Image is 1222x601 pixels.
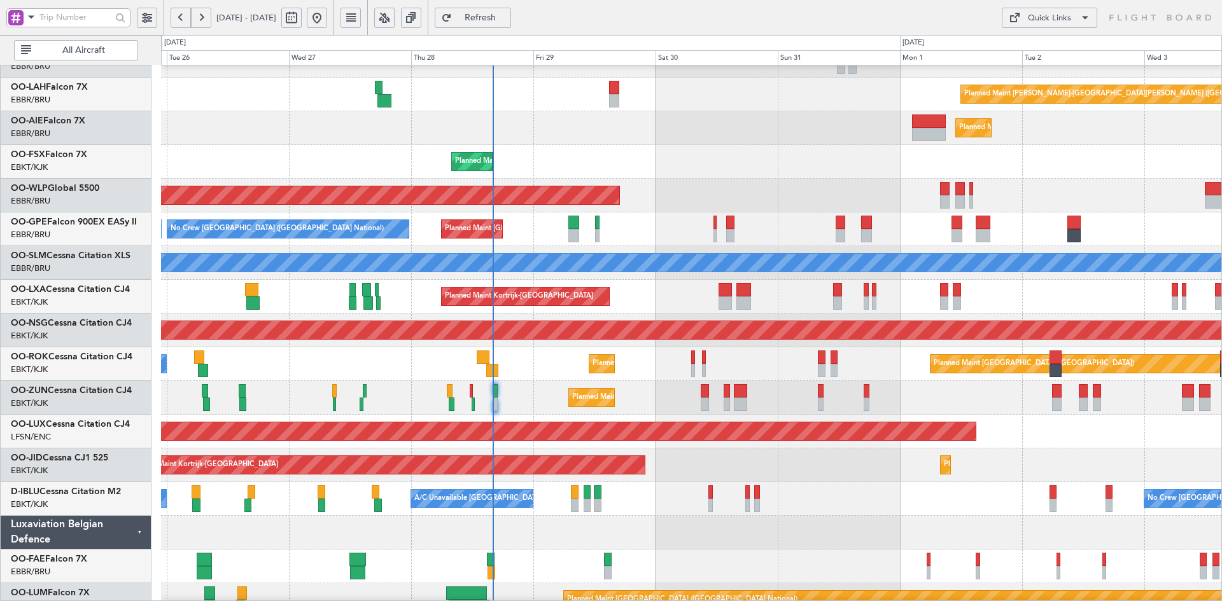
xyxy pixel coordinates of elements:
input: Trip Number [39,8,111,27]
div: Sat 30 [656,50,778,66]
a: OO-NSGCessna Citation CJ4 [11,319,132,328]
span: OO-JID [11,453,43,462]
div: A/C Unavailable [GEOGRAPHIC_DATA]-[GEOGRAPHIC_DATA] [414,489,617,508]
span: Refresh [454,13,507,22]
a: OO-LXACessna Citation CJ4 [11,285,130,294]
a: EBKT/KJK [11,465,48,476]
span: OO-WLP [11,184,48,193]
a: EBKT/KJK [11,330,48,342]
a: OO-ZUNCessna Citation CJ4 [11,386,132,395]
span: OO-NSG [11,319,48,328]
a: EBKT/KJK [11,162,48,173]
span: OO-LUM [11,588,48,597]
span: All Aircraft [34,46,134,55]
a: OO-FSXFalcon 7X [11,150,87,159]
a: OO-GPEFalcon 900EX EASy II [11,218,137,226]
a: EBBR/BRU [11,195,50,207]
div: Sun 31 [778,50,900,66]
a: LFSN/ENC [11,431,51,443]
a: OO-LUMFalcon 7X [11,588,90,597]
a: EBBR/BRU [11,128,50,139]
button: All Aircraft [14,40,138,60]
span: OO-ZUN [11,386,48,395]
span: OO-SLM [11,251,46,260]
span: OO-FSX [11,150,45,159]
a: D-IBLUCessna Citation M2 [11,487,121,496]
a: EBBR/BRU [11,94,50,106]
div: Wed 27 [289,50,411,66]
a: EBBR/BRU [11,229,50,240]
span: OO-LUX [11,420,46,429]
span: OO-FAE [11,555,45,563]
div: Thu 28 [411,50,533,66]
span: [DATE] - [DATE] [216,12,276,24]
span: OO-ROK [11,352,48,361]
a: EBBR/BRU [11,60,50,72]
div: Planned Maint [GEOGRAPHIC_DATA] ([GEOGRAPHIC_DATA]) [934,354,1134,373]
div: Planned Maint Kortrijk-[GEOGRAPHIC_DATA] [572,388,720,407]
button: Quick Links [1002,8,1097,28]
div: Planned Maint Kortrijk-[GEOGRAPHIC_DATA] [944,455,1092,474]
a: EBKT/KJK [11,364,48,375]
div: Tue 26 [167,50,289,66]
a: OO-SLMCessna Citation XLS [11,251,130,260]
span: OO-AIE [11,116,43,125]
button: Refresh [435,8,511,28]
span: OO-GPE [11,218,47,226]
div: Fri 29 [533,50,656,66]
div: Planned Maint Kortrijk-[GEOGRAPHIC_DATA] [455,152,603,171]
a: OO-WLPGlobal 5500 [11,184,99,193]
a: OO-FAEFalcon 7X [11,555,87,563]
div: Planned Maint Kortrijk-[GEOGRAPHIC_DATA] [593,354,741,373]
div: AOG Maint Kortrijk-[GEOGRAPHIC_DATA] [139,455,278,474]
div: Planned Maint [GEOGRAPHIC_DATA] ([GEOGRAPHIC_DATA]) [959,118,1160,137]
a: OO-LUXCessna Citation CJ4 [11,420,130,429]
a: EBKT/KJK [11,397,48,409]
span: D-IBLU [11,487,39,496]
a: EBBR/BRU [11,566,50,577]
a: EBKT/KJK [11,499,48,510]
div: Mon 1 [900,50,1022,66]
a: OO-AIEFalcon 7X [11,116,85,125]
div: [DATE] [164,38,186,48]
a: OO-JIDCessna CJ1 525 [11,453,108,462]
a: EBBR/BRU [11,263,50,274]
div: Planned Maint Kortrijk-[GEOGRAPHIC_DATA] [445,287,593,306]
a: EBKT/KJK [11,296,48,308]
a: OO-LAHFalcon 7X [11,83,88,92]
div: Planned Maint [GEOGRAPHIC_DATA] ([GEOGRAPHIC_DATA] National) [445,219,675,238]
span: OO-LAH [11,83,46,92]
div: Tue 2 [1022,50,1144,66]
a: OO-ROKCessna Citation CJ4 [11,352,132,361]
span: OO-LXA [11,285,46,294]
div: No Crew [GEOGRAPHIC_DATA] ([GEOGRAPHIC_DATA] National) [171,219,384,238]
div: [DATE] [902,38,924,48]
div: Quick Links [1028,12,1071,25]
